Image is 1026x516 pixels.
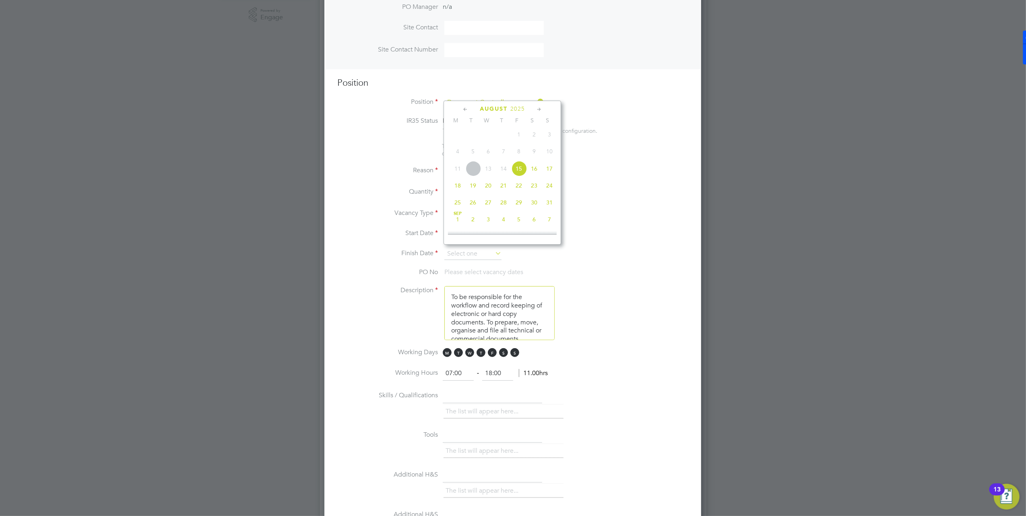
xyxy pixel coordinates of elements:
[446,406,522,417] li: The list will appear here...
[477,348,485,357] span: T
[526,127,542,142] span: 2
[465,212,481,227] span: 2
[526,229,542,244] span: 13
[511,161,526,176] span: 15
[475,369,481,377] span: ‐
[337,3,438,11] label: PO Manager
[481,212,496,227] span: 3
[337,77,688,89] h3: Position
[542,161,557,176] span: 17
[337,229,438,237] label: Start Date
[337,249,438,258] label: Finish Date
[337,348,438,357] label: Working Days
[448,117,463,124] span: M
[337,431,438,439] label: Tools
[542,212,557,227] span: 7
[337,98,438,106] label: Position
[482,366,513,381] input: 17:00
[496,229,511,244] span: 11
[450,195,465,210] span: 25
[499,348,508,357] span: S
[994,484,1020,510] button: Open Resource Center, 13 new notifications
[450,229,465,244] span: 8
[337,471,438,479] label: Additional H&S
[337,45,438,54] label: Site Contact Number
[443,125,597,134] div: This feature can be enabled under this client's configuration.
[542,144,557,159] span: 10
[337,166,438,175] label: Reason
[337,209,438,217] label: Vacancy Type
[450,178,465,193] span: 18
[542,229,557,244] span: 14
[511,127,526,142] span: 1
[496,161,511,176] span: 14
[511,212,526,227] span: 5
[496,212,511,227] span: 4
[465,161,481,176] span: 12
[337,391,438,400] label: Skills / Qualifications
[496,195,511,210] span: 28
[337,286,438,295] label: Description
[450,161,465,176] span: 11
[454,348,463,357] span: T
[443,3,452,11] span: n/a
[511,144,526,159] span: 8
[526,161,542,176] span: 16
[510,105,525,112] span: 2025
[444,268,523,276] span: Please select vacancy dates
[450,212,465,216] span: Sep
[465,144,481,159] span: 5
[479,117,494,124] span: W
[463,117,479,124] span: T
[526,212,542,227] span: 6
[526,178,542,193] span: 23
[443,348,452,357] span: M
[481,195,496,210] span: 27
[519,369,548,377] span: 11.00hrs
[337,23,438,32] label: Site Contact
[337,188,438,196] label: Quantity
[496,178,511,193] span: 21
[465,195,481,210] span: 26
[511,195,526,210] span: 29
[488,348,497,357] span: F
[524,117,540,124] span: S
[993,489,1001,500] div: 13
[526,144,542,159] span: 9
[450,212,465,227] span: 1
[446,485,522,496] li: The list will appear here...
[444,248,502,260] input: Select one
[509,117,524,124] span: F
[542,178,557,193] span: 24
[542,195,557,210] span: 31
[446,446,522,456] li: The list will appear here...
[465,348,474,357] span: W
[337,117,438,125] label: IR35 Status
[481,144,496,159] span: 6
[496,144,511,159] span: 7
[465,178,481,193] span: 19
[443,117,508,125] span: Disabled for this client.
[510,348,519,357] span: S
[481,229,496,244] span: 10
[526,195,542,210] span: 30
[511,229,526,244] span: 12
[444,97,544,109] input: Search for...
[481,161,496,176] span: 13
[337,369,438,377] label: Working Hours
[442,142,551,157] span: The status determination for this position can be updated after creating the vacancy
[465,229,481,244] span: 9
[542,127,557,142] span: 3
[450,144,465,159] span: 4
[337,268,438,277] label: PO No
[540,117,555,124] span: S
[481,178,496,193] span: 20
[511,178,526,193] span: 22
[494,117,509,124] span: T
[480,105,508,112] span: August
[443,366,474,381] input: 08:00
